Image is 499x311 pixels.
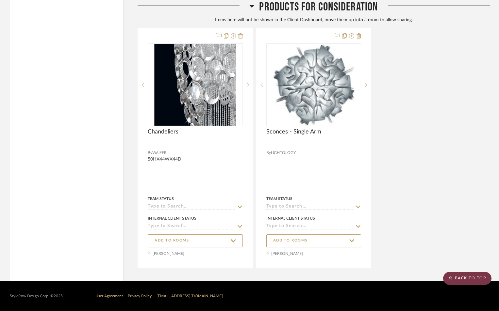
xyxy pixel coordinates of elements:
span: ADD TO ROOMS [155,238,189,243]
div: 0 [148,44,242,126]
div: Internal Client Status [148,215,196,221]
div: Items here will not be shown in the Client Dashboard, move them up into a room to allow sharing. [138,17,490,24]
a: User Agreement [95,294,123,298]
div: Internal Client Status [266,215,315,221]
span: WAIFER [152,150,167,156]
button: ADD TO ROOMS [266,234,361,247]
div: 0 [267,44,361,126]
a: [EMAIL_ADDRESS][DOMAIN_NAME] [157,294,223,298]
img: Chandeliers [154,44,236,126]
div: Team Status [266,196,292,202]
span: LIGHTOLOGY [271,150,296,156]
input: Type to Search… [148,204,235,210]
input: Type to Search… [148,224,235,230]
span: Chandeliers [148,128,178,135]
span: By [148,150,152,156]
button: ADD TO ROOMS [148,234,243,247]
scroll-to-top-button: BACK TO TOP [443,272,491,285]
img: Sconces - Single Arm [273,44,355,126]
span: Sconces - Single Arm [266,128,321,135]
input: Type to Search… [266,204,354,210]
a: Privacy Policy [128,294,152,298]
div: Team Status [148,196,174,202]
span: ADD TO ROOMS [273,238,308,243]
div: StyleRow Design Corp. ©2025 [10,294,63,299]
span: By [266,150,271,156]
input: Type to Search… [266,224,354,230]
